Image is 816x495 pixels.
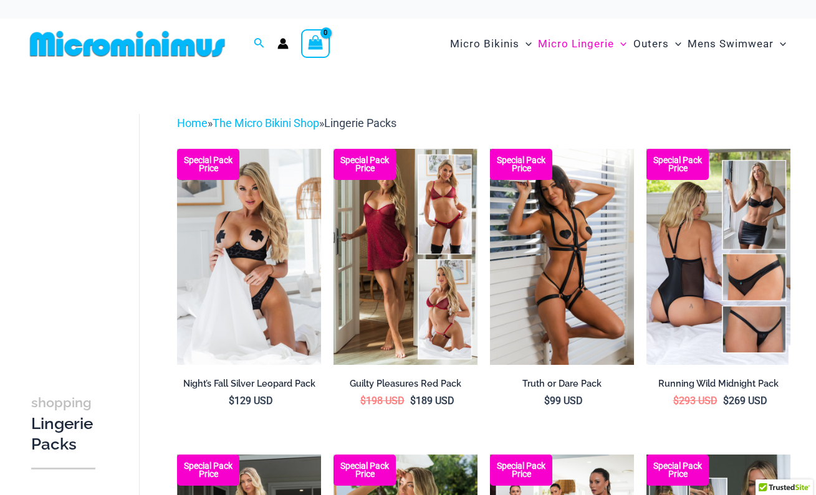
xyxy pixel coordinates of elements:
a: The Micro Bikini Shop [213,116,319,130]
h2: Guilty Pleasures Red Pack [334,378,478,390]
span: Menu Toggle [669,28,681,60]
span: Menu Toggle [614,28,626,60]
b: Special Pack Price [490,156,552,172]
a: Truth or Dare Black 1905 Bodysuit 611 Micro 07 Truth or Dare Black 1905 Bodysuit 611 Micro 06Trut... [490,149,634,364]
span: $ [544,395,550,407]
b: Special Pack Price [646,462,709,478]
span: $ [673,395,679,407]
bdi: 269 USD [723,395,767,407]
img: Nights Fall Silver Leopard 1036 Bra 6046 Thong 09v2 [177,149,321,364]
a: Running Wild Midnight Pack [646,378,790,394]
bdi: 198 USD [360,395,405,407]
span: Micro Lingerie [538,28,614,60]
h2: Truth or Dare Pack [490,378,634,390]
a: Micro LingerieMenu ToggleMenu Toggle [535,25,630,63]
b: Special Pack Price [490,462,552,478]
nav: Site Navigation [445,23,791,65]
span: shopping [31,395,92,410]
a: View Shopping Cart, empty [301,29,330,58]
b: Special Pack Price [646,156,709,172]
a: Guilty Pleasures Red Collection Pack F Guilty Pleasures Red Collection Pack BGuilty Pleasures Red... [334,149,478,364]
a: Truth or Dare Pack [490,378,634,394]
span: $ [229,395,234,407]
span: Lingerie Packs [324,116,396,130]
span: » » [177,116,396,130]
h2: Running Wild Midnight Pack [646,378,790,390]
h2: Night’s Fall Silver Leopard Pack [177,378,321,390]
span: Outers [633,28,669,60]
img: Guilty Pleasures Red Collection Pack F [334,149,478,364]
img: Truth or Dare Black 1905 Bodysuit 611 Micro 07 [490,149,634,364]
span: Micro Bikinis [450,28,519,60]
a: Nights Fall Silver Leopard 1036 Bra 6046 Thong 09v2 Nights Fall Silver Leopard 1036 Bra 6046 Thon... [177,149,321,364]
h3: Lingerie Packs [31,392,95,455]
img: MM SHOP LOGO FLAT [25,30,230,58]
b: Special Pack Price [177,462,239,478]
bdi: 293 USD [673,395,718,407]
span: $ [723,395,729,407]
span: Mens Swimwear [688,28,774,60]
a: Mens SwimwearMenu ToggleMenu Toggle [684,25,789,63]
b: Special Pack Price [177,156,239,172]
span: $ [410,395,416,407]
a: Micro BikinisMenu ToggleMenu Toggle [447,25,535,63]
a: All Styles (1) Running Wild Midnight 1052 Top 6512 Bottom 04Running Wild Midnight 1052 Top 6512 B... [646,149,790,364]
b: Special Pack Price [334,156,396,172]
a: OutersMenu ToggleMenu Toggle [630,25,684,63]
span: $ [360,395,366,407]
bdi: 189 USD [410,395,454,407]
a: Home [177,116,208,130]
span: Menu Toggle [519,28,532,60]
bdi: 99 USD [544,395,583,407]
bdi: 129 USD [229,395,273,407]
a: Night’s Fall Silver Leopard Pack [177,378,321,394]
span: Menu Toggle [774,28,786,60]
a: Search icon link [254,36,265,52]
a: Account icon link [277,38,289,49]
img: All Styles (1) [646,149,790,364]
a: Guilty Pleasures Red Pack [334,378,478,394]
b: Special Pack Price [334,462,396,478]
iframe: TrustedSite Certified [31,104,143,353]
